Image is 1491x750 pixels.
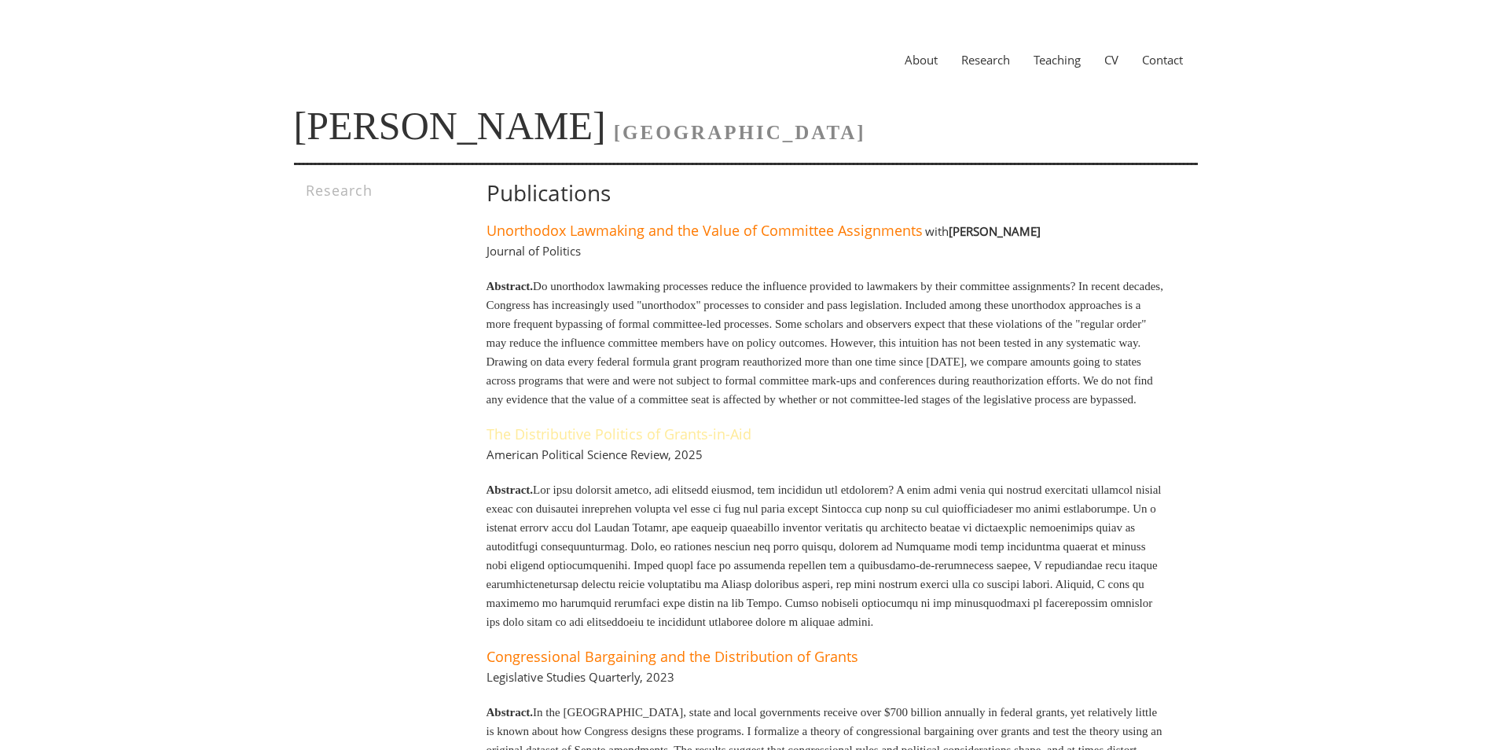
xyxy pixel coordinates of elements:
[487,181,1165,205] h1: Publications
[1093,52,1130,68] a: CV
[487,447,703,462] h4: American Political Science Review, 2025
[487,706,534,719] b: Abstract.
[306,181,442,200] h3: Research
[487,647,858,666] a: Congressional Bargaining and the Distribution of Grants
[1022,52,1093,68] a: Teaching
[949,223,1041,239] b: [PERSON_NAME]
[893,52,949,68] a: About
[487,425,751,443] a: The Distributive Politics of Grants-in-Aid
[487,223,1041,259] h4: with Journal of Politics
[294,104,606,148] a: [PERSON_NAME]
[949,52,1022,68] a: Research
[487,280,534,292] b: Abstract.
[487,480,1165,631] p: Lor ipsu dolorsit ametco, adi elitsedd eiusmod, tem incididun utl etdolorem? A enim admi venia qu...
[487,669,674,685] h4: Legislative Studies Quarterly, 2023
[487,483,534,496] b: Abstract.
[487,277,1165,409] p: Do unorthodox lawmaking processes reduce the influence provided to lawmakers by their committee a...
[614,122,866,143] span: [GEOGRAPHIC_DATA]
[1130,52,1195,68] a: Contact
[487,221,923,240] a: Unorthodox Lawmaking and the Value of Committee Assignments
